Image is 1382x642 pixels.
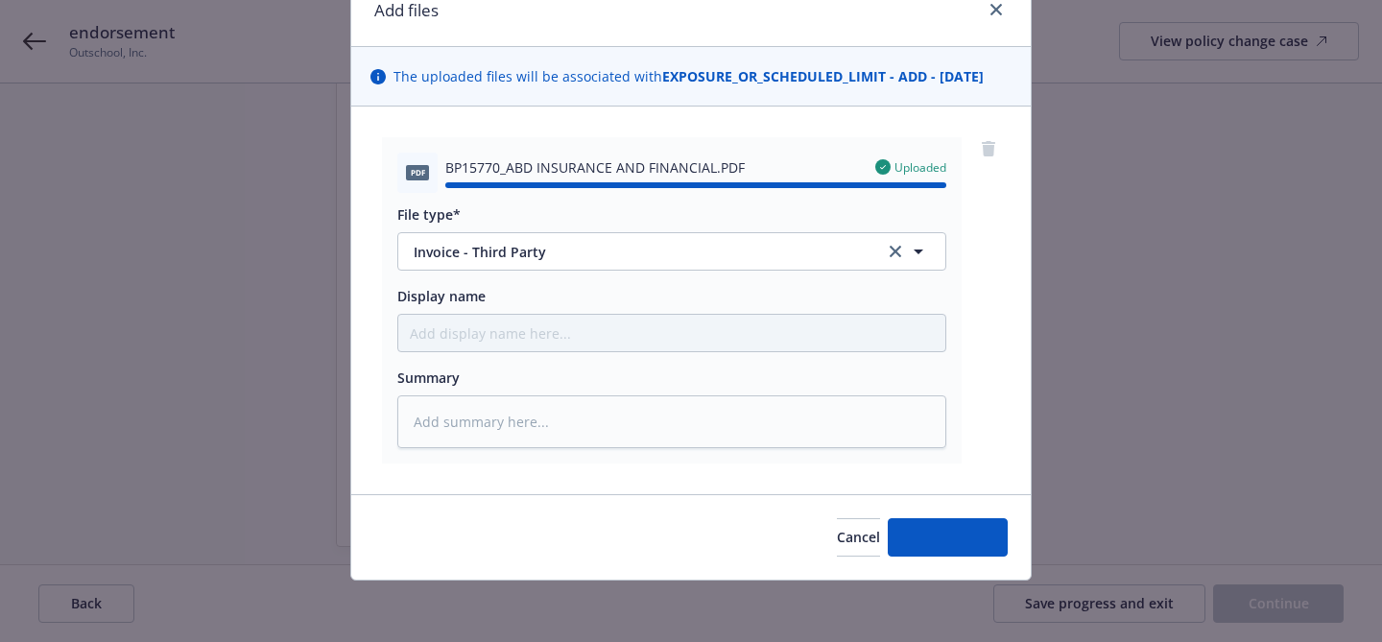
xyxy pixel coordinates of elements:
[662,67,984,85] strong: EXPOSURE_OR_SCHEDULED_LIMIT - ADD - [DATE]
[888,518,1008,557] button: Add files
[884,240,907,263] a: clear selection
[406,165,429,179] span: PDF
[397,287,486,305] span: Display name
[397,205,461,224] span: File type*
[837,528,880,546] span: Cancel
[414,242,858,262] span: Invoice - Third Party
[919,528,976,546] span: Add files
[894,159,946,176] span: Uploaded
[977,137,1000,160] a: remove
[445,157,745,178] span: BP15770_ABD INSURANCE AND FINANCIAL.PDF
[397,369,460,387] span: Summary
[393,66,984,86] span: The uploaded files will be associated with
[837,518,880,557] button: Cancel
[398,315,945,351] input: Add display name here...
[397,232,946,271] button: Invoice - Third Partyclear selection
